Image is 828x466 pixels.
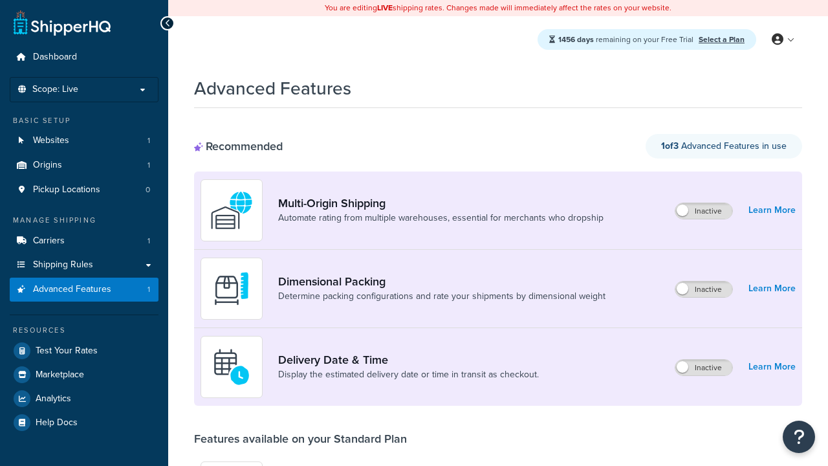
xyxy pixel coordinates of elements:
[10,387,158,410] a: Analytics
[147,236,150,247] span: 1
[675,203,732,219] label: Inactive
[10,325,158,336] div: Resources
[699,34,745,45] a: Select a Plan
[278,196,604,210] a: Multi-Origin Shipping
[675,282,732,297] label: Inactive
[194,76,351,101] h1: Advanced Features
[278,353,539,367] a: Delivery Date & Time
[10,253,158,277] a: Shipping Rules
[33,236,65,247] span: Carriers
[36,346,98,357] span: Test Your Rates
[32,84,78,95] span: Scope: Live
[147,135,150,146] span: 1
[146,184,150,195] span: 0
[675,360,732,375] label: Inactive
[10,215,158,226] div: Manage Shipping
[661,139,679,153] strong: 1 of 3
[10,229,158,253] li: Carriers
[661,139,787,153] span: Advanced Features in use
[748,358,796,376] a: Learn More
[33,184,100,195] span: Pickup Locations
[194,432,407,446] div: Features available on your Standard Plan
[209,344,254,390] img: gfkeb5ejjkALwAAAABJRU5ErkJggg==
[10,178,158,202] li: Pickup Locations
[10,411,158,434] a: Help Docs
[10,153,158,177] li: Origins
[33,260,93,271] span: Shipping Rules
[558,34,695,45] span: remaining on your Free Trial
[194,139,283,153] div: Recommended
[10,129,158,153] a: Websites1
[147,160,150,171] span: 1
[33,135,69,146] span: Websites
[209,188,254,233] img: WatD5o0RtDAAAAAElFTkSuQmCC
[10,278,158,302] li: Advanced Features
[10,178,158,202] a: Pickup Locations0
[36,417,78,428] span: Help Docs
[558,34,594,45] strong: 1456 days
[147,284,150,295] span: 1
[10,45,158,69] a: Dashboard
[36,394,71,405] span: Analytics
[10,115,158,126] div: Basic Setup
[209,266,254,311] img: DTVBYsAAAAAASUVORK5CYII=
[36,370,84,381] span: Marketplace
[377,2,393,14] b: LIVE
[10,363,158,386] a: Marketplace
[10,339,158,362] a: Test Your Rates
[278,368,539,381] a: Display the estimated delivery date or time in transit as checkout.
[10,129,158,153] li: Websites
[33,160,62,171] span: Origins
[10,278,158,302] a: Advanced Features1
[783,421,815,453] button: Open Resource Center
[33,52,77,63] span: Dashboard
[10,229,158,253] a: Carriers1
[278,274,605,289] a: Dimensional Packing
[748,280,796,298] a: Learn More
[33,284,111,295] span: Advanced Features
[748,201,796,219] a: Learn More
[278,290,605,303] a: Determine packing configurations and rate your shipments by dimensional weight
[10,153,158,177] a: Origins1
[278,212,604,225] a: Automate rating from multiple warehouses, essential for merchants who dropship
